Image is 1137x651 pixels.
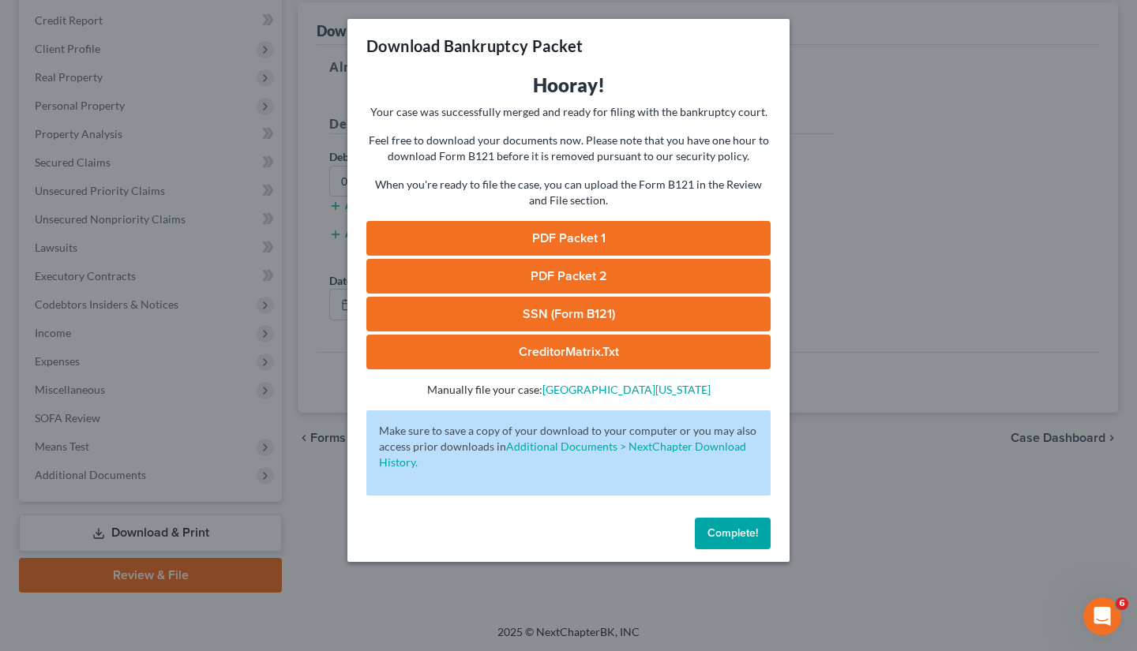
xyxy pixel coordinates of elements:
a: CreditorMatrix.txt [366,335,771,369]
a: Additional Documents > NextChapter Download History. [379,440,746,469]
p: Manually file your case: [366,382,771,398]
a: SSN (Form B121) [366,297,771,331]
a: PDF Packet 2 [366,259,771,294]
p: Feel free to download your documents now. Please note that you have one hour to download Form B12... [366,133,771,164]
span: Complete! [707,526,758,540]
button: Complete! [695,518,771,549]
p: Make sure to save a copy of your download to your computer or you may also access prior downloads in [379,423,758,470]
h3: Download Bankruptcy Packet [366,35,583,57]
span: 6 [1116,597,1128,610]
p: When you're ready to file the case, you can upload the Form B121 in the Review and File section. [366,177,771,208]
iframe: Intercom live chat [1083,597,1121,635]
p: Your case was successfully merged and ready for filing with the bankruptcy court. [366,104,771,120]
a: [GEOGRAPHIC_DATA][US_STATE] [542,383,711,396]
a: PDF Packet 1 [366,221,771,256]
h3: Hooray! [366,73,771,98]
